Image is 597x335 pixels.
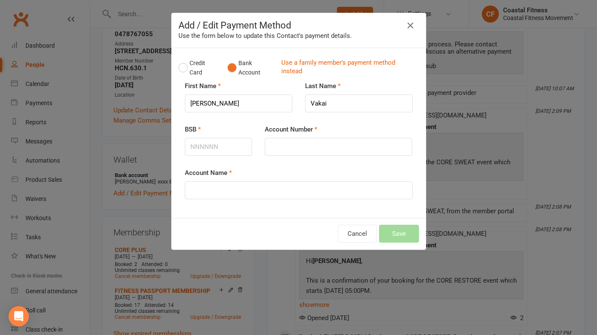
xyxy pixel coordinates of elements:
[338,225,377,243] button: Cancel
[178,31,419,41] div: Use the form below to update this Contact's payment details.
[178,55,218,81] button: Credit Card
[185,124,201,135] label: BSB
[185,138,252,156] input: NNNNNN
[305,81,341,91] label: Last Name
[227,55,274,81] button: Bank Account
[281,58,415,77] a: Use a family member's payment method instead
[185,81,221,91] label: First Name
[178,20,419,31] h4: Add / Edit Payment Method
[8,306,29,326] div: Open Intercom Messenger
[185,168,232,178] label: Account Name
[265,124,317,135] label: Account Number
[404,19,417,32] button: Close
